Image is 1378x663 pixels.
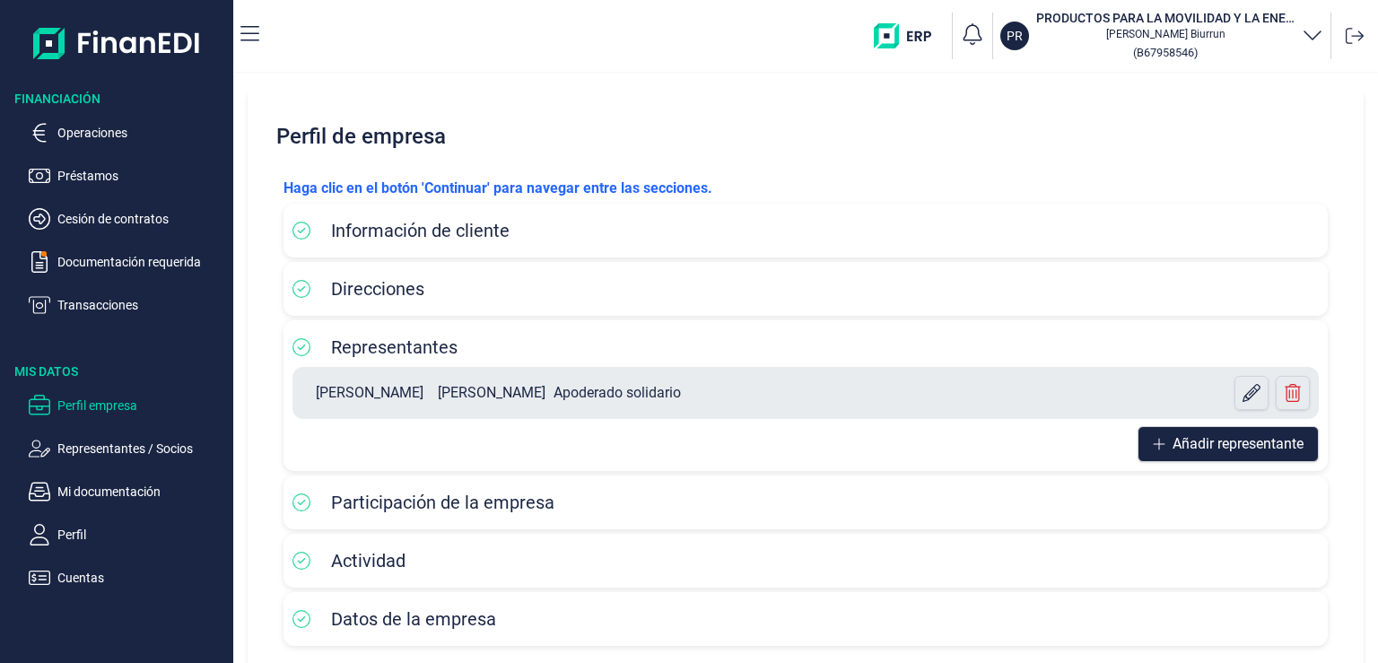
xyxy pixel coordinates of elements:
p: [PERSON_NAME] Biurrun [1036,27,1295,41]
span: Datos de la empresa [331,608,496,630]
button: Añadir representante [1138,426,1319,462]
p: Préstamos [57,165,226,187]
span: Direcciones [331,278,424,300]
button: Operaciones [29,122,226,144]
button: Perfil [29,524,226,545]
button: Mi documentación [29,481,226,502]
h3: PRODUCTOS PARA LA MOVILIDAD Y LA ENERGIA SOCIEDAD DE RESPONSABILIDAD LIMITADA [1036,9,1295,27]
img: Logo de aplicación [33,14,201,72]
div: [PERSON_NAME] [438,382,545,404]
img: erp [874,23,945,48]
button: Cuentas [29,567,226,589]
p: Mi documentación [57,481,226,502]
h2: Perfil de empresa [269,109,1342,163]
p: Documentación requerida [57,251,226,273]
button: Transacciones [29,294,226,316]
div: [PERSON_NAME] [316,382,423,404]
p: Cesión de contratos [57,208,226,230]
p: Cuentas [57,567,226,589]
span: Representantes [331,336,458,358]
div: Apoderado solidario [554,382,681,404]
span: Actividad [331,550,406,571]
p: Operaciones [57,122,226,144]
p: Perfil empresa [57,395,226,416]
button: Documentación requerida [29,251,226,273]
p: Representantes / Socios [57,438,226,459]
button: Préstamos [29,165,226,187]
button: Representantes / Socios [29,438,226,459]
p: Perfil [57,524,226,545]
button: Cesión de contratos [29,208,226,230]
p: Haga clic en el botón 'Continuar' para navegar entre las secciones. [283,178,1328,199]
button: PRPRODUCTOS PARA LA MOVILIDAD Y LA ENERGIA SOCIEDAD DE RESPONSABILIDAD LIMITADA[PERSON_NAME] Biur... [1000,9,1323,63]
span: Participación de la empresa [331,492,554,513]
p: PR [1007,27,1023,45]
p: Transacciones [57,294,226,316]
small: Copiar cif [1133,46,1198,59]
span: Añadir representante [1173,433,1304,455]
button: Perfil empresa [29,395,226,416]
span: Información de cliente [331,220,510,241]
